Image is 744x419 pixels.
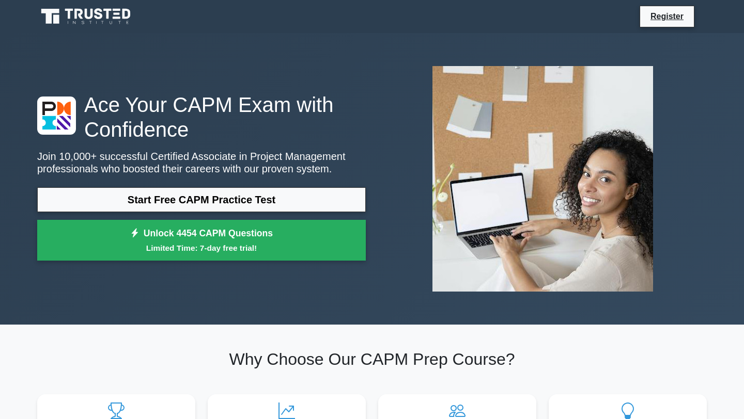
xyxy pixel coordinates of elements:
h1: Ace Your CAPM Exam with Confidence [37,92,366,142]
h2: Why Choose Our CAPM Prep Course? [37,349,707,369]
small: Limited Time: 7-day free trial! [50,242,353,254]
p: Join 10,000+ successful Certified Associate in Project Management professionals who boosted their... [37,150,366,175]
a: Unlock 4454 CAPM QuestionsLimited Time: 7-day free trial! [37,220,366,261]
a: Register [644,10,690,23]
a: Start Free CAPM Practice Test [37,187,366,212]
